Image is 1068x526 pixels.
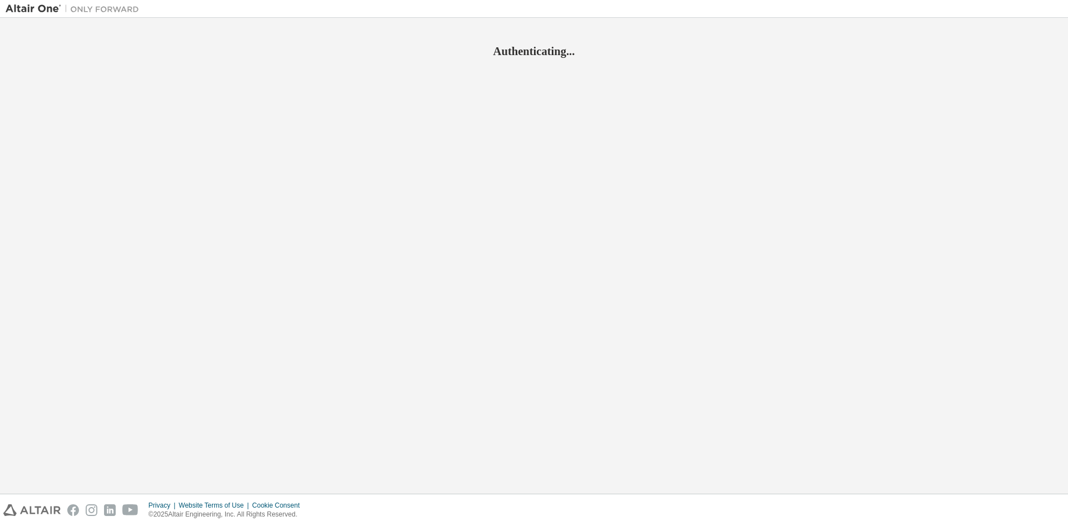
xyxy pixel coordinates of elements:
[86,504,97,516] img: instagram.svg
[67,504,79,516] img: facebook.svg
[6,44,1062,58] h2: Authenticating...
[6,3,145,14] img: Altair One
[122,504,139,516] img: youtube.svg
[149,501,179,510] div: Privacy
[149,510,306,519] p: © 2025 Altair Engineering, Inc. All Rights Reserved.
[3,504,61,516] img: altair_logo.svg
[252,501,306,510] div: Cookie Consent
[179,501,252,510] div: Website Terms of Use
[104,504,116,516] img: linkedin.svg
